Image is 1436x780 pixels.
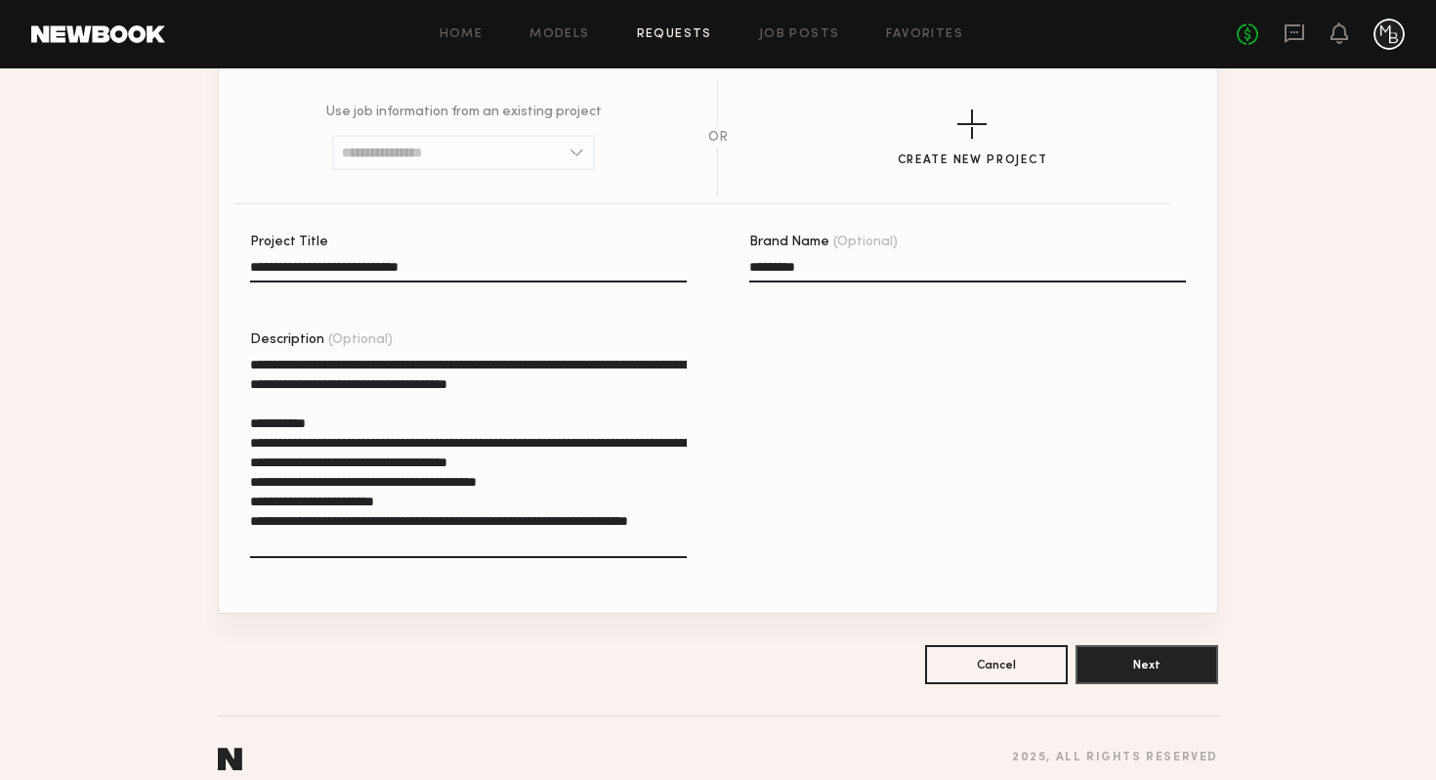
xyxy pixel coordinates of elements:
p: Use job information from an existing project [326,106,602,119]
a: Models [529,28,589,41]
a: Favorites [886,28,963,41]
a: Requests [637,28,712,41]
div: Create New Project [898,154,1048,167]
input: Brand Name(Optional) [749,260,1186,282]
span: (Optional) [328,333,393,347]
a: Home [440,28,484,41]
div: Description [250,333,687,347]
span: (Optional) [833,236,898,249]
input: Project Title [250,260,687,282]
button: Next [1076,645,1218,684]
button: Create New Project [898,109,1048,167]
div: OR [708,131,728,145]
button: Cancel [925,645,1068,684]
textarea: Description(Optional) [250,355,687,558]
a: Job Posts [759,28,840,41]
div: Brand Name [749,236,1186,249]
div: 2025 , all rights reserved [1012,752,1218,764]
div: Project Title [250,236,687,249]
